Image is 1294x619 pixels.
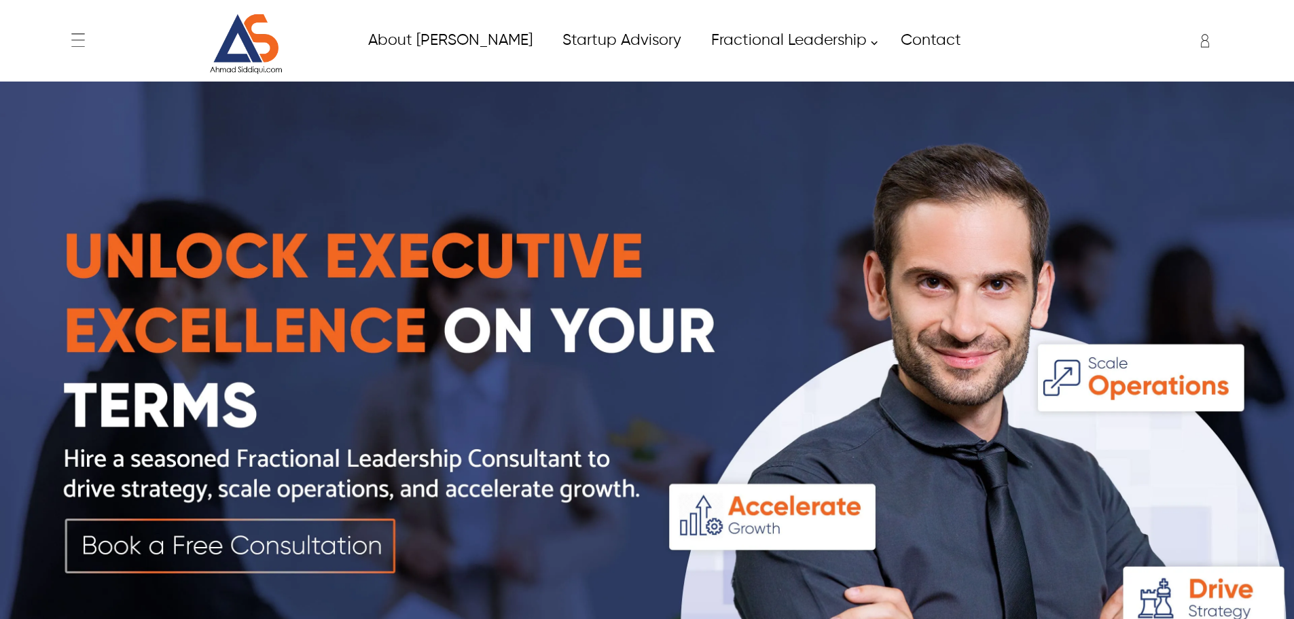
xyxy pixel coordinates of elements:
[353,25,547,56] a: About Ahmad
[547,25,696,56] a: Startup Advisory
[170,14,322,75] a: Website Logo for Ahmad Siddiqui
[195,14,297,75] img: Website Logo for Ahmad Siddiqui
[696,25,885,56] a: Fractional Leadership
[885,25,975,56] a: Contact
